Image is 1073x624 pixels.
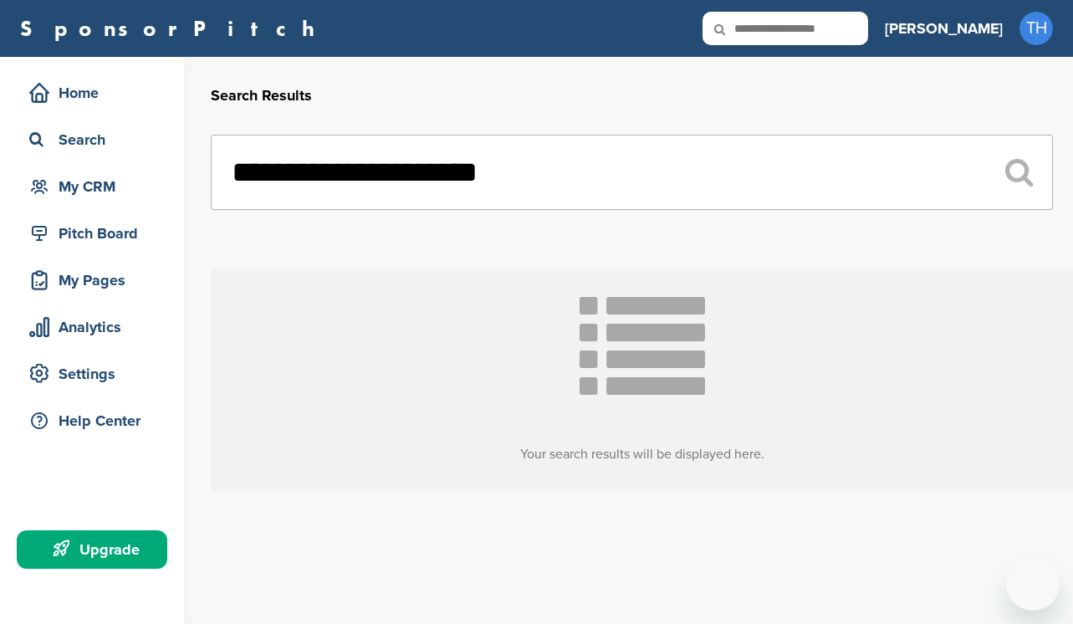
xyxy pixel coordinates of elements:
div: My Pages [25,265,167,295]
iframe: Button to launch messaging window [1006,557,1060,611]
h3: Your search results will be displayed here. [211,444,1073,464]
a: [PERSON_NAME] [885,10,1003,47]
a: Search [17,120,167,159]
h2: Search Results [211,84,1053,107]
a: My Pages [17,261,167,299]
div: Search [25,125,167,155]
div: Pitch Board [25,218,167,248]
div: My CRM [25,171,167,202]
a: My CRM [17,167,167,206]
div: Settings [25,359,167,389]
a: Settings [17,355,167,393]
div: Analytics [25,312,167,342]
div: Help Center [25,406,167,436]
a: Upgrade [17,530,167,569]
div: Home [25,78,167,108]
span: TH [1019,12,1053,45]
a: SponsorPitch [20,18,325,39]
h3: [PERSON_NAME] [885,17,1003,40]
a: Help Center [17,402,167,440]
a: Home [17,74,167,112]
a: Analytics [17,308,167,346]
a: Pitch Board [17,214,167,253]
div: Upgrade [25,534,167,565]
